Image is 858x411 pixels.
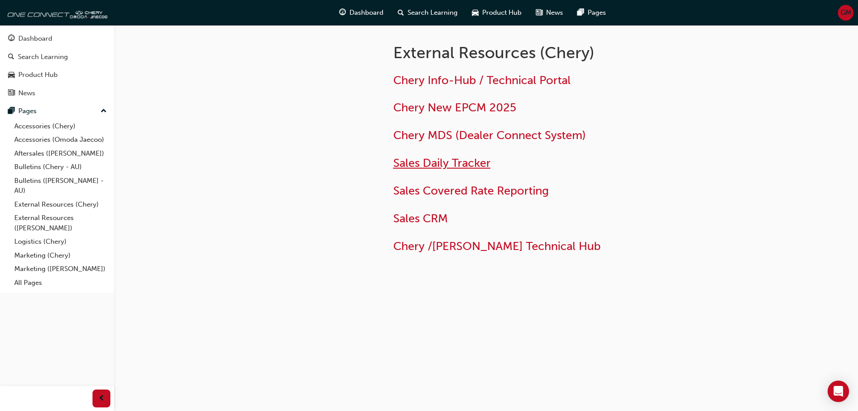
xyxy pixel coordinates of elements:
[11,119,110,133] a: Accessories (Chery)
[570,4,613,22] a: pages-iconPages
[841,8,851,18] span: GM
[465,4,529,22] a: car-iconProduct Hub
[11,211,110,235] a: External Resources ([PERSON_NAME])
[18,88,35,98] div: News
[393,184,549,198] a: Sales Covered Rate Reporting
[101,106,107,117] span: up-icon
[393,43,686,63] h1: External Resources (Chery)
[408,8,458,18] span: Search Learning
[4,4,107,21] img: oneconnect
[11,249,110,263] a: Marketing (Chery)
[339,7,346,18] span: guage-icon
[4,29,110,103] button: DashboardSearch LearningProduct HubNews
[4,103,110,119] button: Pages
[472,7,479,18] span: car-icon
[349,8,383,18] span: Dashboard
[393,212,448,225] a: Sales CRM
[18,34,52,44] div: Dashboard
[838,5,854,21] button: GM
[828,381,849,402] div: Open Intercom Messenger
[393,128,586,142] a: Chery MDS (Dealer Connect System)
[8,35,15,43] span: guage-icon
[393,101,516,114] a: Chery New EPCM 2025
[546,8,563,18] span: News
[4,49,110,65] a: Search Learning
[8,53,14,61] span: search-icon
[393,156,491,170] a: Sales Daily Tracker
[11,133,110,147] a: Accessories (Omoda Jaecoo)
[4,67,110,83] a: Product Hub
[393,73,571,87] a: Chery Info-Hub / Technical Portal
[18,52,68,62] div: Search Learning
[8,71,15,79] span: car-icon
[11,174,110,198] a: Bulletins ([PERSON_NAME] - AU)
[393,239,601,253] a: Chery /[PERSON_NAME] Technical Hub
[98,393,105,404] span: prev-icon
[8,89,15,97] span: news-icon
[11,198,110,212] a: External Resources (Chery)
[11,147,110,161] a: Aftersales ([PERSON_NAME])
[4,85,110,102] a: News
[577,7,584,18] span: pages-icon
[391,4,465,22] a: search-iconSearch Learning
[4,30,110,47] a: Dashboard
[11,262,110,276] a: Marketing ([PERSON_NAME])
[588,8,606,18] span: Pages
[332,4,391,22] a: guage-iconDashboard
[18,106,37,116] div: Pages
[11,160,110,174] a: Bulletins (Chery - AU)
[11,235,110,249] a: Logistics (Chery)
[536,7,543,18] span: news-icon
[18,70,58,80] div: Product Hub
[8,107,15,115] span: pages-icon
[11,276,110,290] a: All Pages
[482,8,522,18] span: Product Hub
[398,7,404,18] span: search-icon
[529,4,570,22] a: news-iconNews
